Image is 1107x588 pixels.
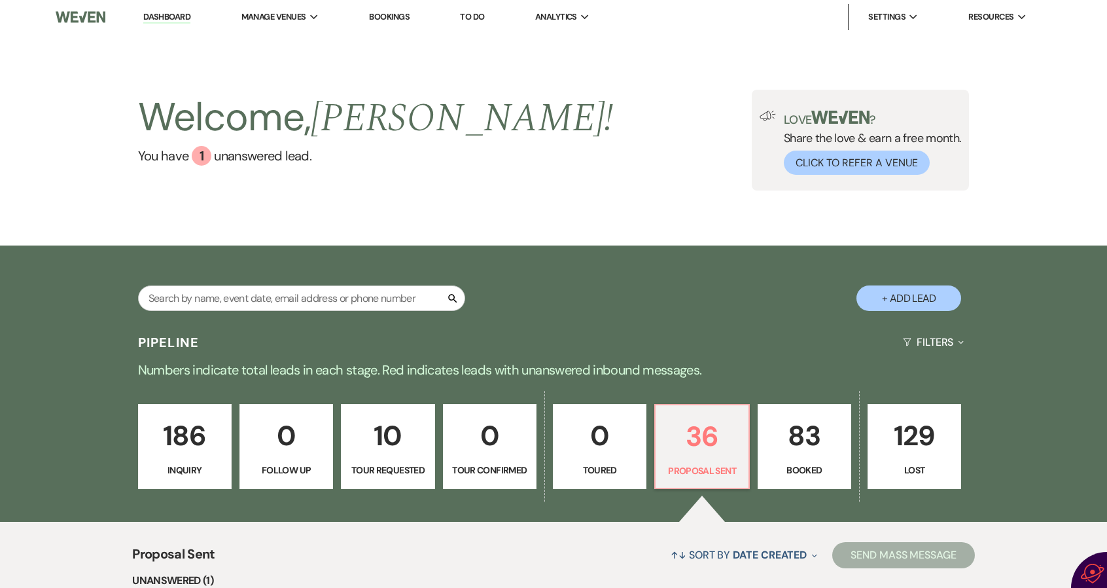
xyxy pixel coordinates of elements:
span: ↑↓ [671,548,686,562]
button: Send Mass Message [832,542,975,568]
a: 36Proposal Sent [654,404,749,489]
a: 10Tour Requested [341,404,434,489]
img: Weven Logo [56,3,105,31]
button: Filters [898,325,969,359]
span: [PERSON_NAME] ! [311,88,613,149]
p: Toured [561,463,638,477]
div: 1 [192,146,211,166]
a: 0Toured [553,404,646,489]
img: loud-speaker-illustration.svg [760,111,776,121]
span: Resources [968,10,1013,24]
span: Settings [868,10,905,24]
p: Tour Requested [349,463,426,477]
p: 10 [349,414,426,458]
p: 186 [147,414,223,458]
span: Analytics [535,10,577,24]
p: 36 [663,414,740,458]
h2: Welcome, [138,90,614,146]
span: Date Created [733,548,807,562]
a: 0Follow Up [239,404,333,489]
h3: Pipeline [138,333,200,352]
button: Click to Refer a Venue [784,151,930,175]
a: Dashboard [143,11,190,24]
input: Search by name, event date, email address or phone number [138,285,465,311]
p: Proposal Sent [663,464,740,478]
p: Lost [876,463,953,477]
button: Sort By Date Created [665,538,822,572]
span: Manage Venues [241,10,306,24]
a: To Do [460,11,484,22]
p: Numbers indicate total leads in each stage. Red indicates leads with unanswered inbound messages. [82,359,1025,380]
p: Follow Up [248,463,325,477]
div: Share the love & earn a free month. [776,111,962,175]
p: 0 [451,414,528,458]
p: 83 [766,414,843,458]
span: Proposal Sent [132,544,215,572]
p: Love ? [784,111,962,126]
p: 129 [876,414,953,458]
img: weven-logo-green.svg [811,111,870,124]
a: 129Lost [868,404,961,489]
p: 0 [248,414,325,458]
button: + Add Lead [856,285,961,311]
p: Booked [766,463,843,477]
a: 0Tour Confirmed [443,404,536,489]
p: Tour Confirmed [451,463,528,477]
p: 0 [561,414,638,458]
a: Bookings [369,11,410,22]
a: 186Inquiry [138,404,232,489]
p: Inquiry [147,463,223,477]
a: You have 1 unanswered lead. [138,146,614,166]
a: 83Booked [758,404,851,489]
